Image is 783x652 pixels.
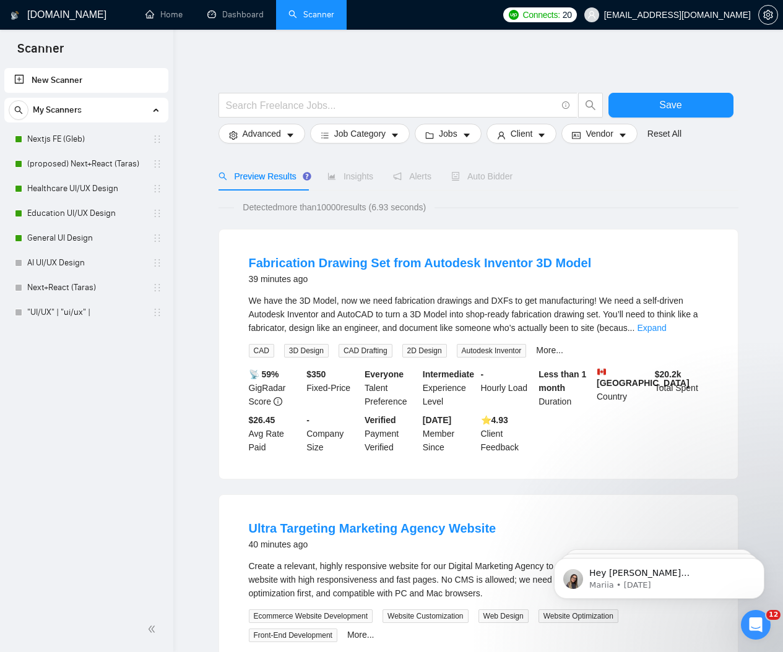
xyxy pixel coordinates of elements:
[536,367,594,408] div: Duration
[439,127,457,140] span: Jobs
[152,307,162,317] span: holder
[594,367,652,408] div: Country
[481,369,484,379] b: -
[511,127,533,140] span: Client
[33,98,82,122] span: My Scanners
[27,251,145,275] a: AI UI/UX Design
[347,630,374,640] a: More...
[587,11,596,19] span: user
[572,131,581,140] span: idcard
[391,131,399,140] span: caret-down
[27,152,145,176] a: (proposed) Next+React (Taras)
[562,101,570,109] span: info-circle
[152,258,162,268] span: holder
[759,10,777,20] span: setting
[334,127,386,140] span: Job Category
[284,344,329,358] span: 3D Design
[457,344,527,358] span: Autodesk Inventor
[652,367,711,408] div: Total Spent
[365,415,396,425] b: Verified
[249,256,592,270] a: Fabrication Drawing Set from Autodesk Inventor 3D Model
[27,176,145,201] a: Healthcare UI/UX Design
[249,294,708,335] div: We have the 3D Model, now we need fabrication drawings and DXFs to get manufacturing! We need a s...
[637,323,666,333] a: Expand
[766,610,781,620] span: 12
[243,127,281,140] span: Advanced
[586,127,613,140] span: Vendor
[4,68,168,93] li: New Scanner
[229,131,238,140] span: setting
[4,98,168,325] li: My Scanners
[249,369,279,379] b: 📡 59%
[561,124,637,144] button: idcardVendorcaret-down
[478,367,537,408] div: Hourly Load
[152,233,162,243] span: holder
[327,171,373,181] span: Insights
[147,623,160,635] span: double-left
[152,184,162,194] span: holder
[288,9,334,20] a: searchScanner
[539,369,586,393] b: Less than 1 month
[327,172,336,181] span: area-chart
[535,532,783,619] iframe: Intercom notifications message
[608,93,733,118] button: Save
[478,413,537,454] div: Client Feedback
[339,344,392,358] span: CAD Drafting
[249,521,496,535] a: Ultra Targeting Marketing Agency Website
[306,415,309,425] b: -
[420,413,478,454] div: Member Since
[152,208,162,218] span: holder
[304,367,362,408] div: Fixed-Price
[9,106,28,114] span: search
[249,415,275,425] b: $26.45
[423,415,451,425] b: [DATE]
[249,628,337,642] span: Front-End Development
[423,369,474,379] b: Intermediate
[758,5,778,25] button: setting
[286,131,295,140] span: caret-down
[27,226,145,251] a: General UI Design
[301,171,313,182] div: Tooltip anchor
[487,124,557,144] button: userClientcaret-down
[481,415,508,425] b: ⭐️ 4.93
[741,610,771,640] iframe: Intercom live chat
[579,100,602,111] span: search
[393,172,402,181] span: notification
[451,171,513,181] span: Auto Bidder
[563,8,572,22] span: 20
[249,344,274,358] span: CAD
[578,93,603,118] button: search
[393,171,431,181] span: Alerts
[27,127,145,152] a: Nextjs FE (Gleb)
[310,124,410,144] button: barsJob Categorycaret-down
[362,367,420,408] div: Talent Preference
[27,300,145,325] a: "UI/UX" | "ui/ux" |
[145,9,183,20] a: homeHome
[758,10,778,20] a: setting
[536,345,563,355] a: More...
[415,124,482,144] button: folderJobscaret-down
[152,283,162,293] span: holder
[234,200,435,214] span: Detected more than 10000 results (6.93 seconds)
[420,367,478,408] div: Experience Level
[226,98,556,113] input: Search Freelance Jobs...
[218,171,308,181] span: Preview Results
[27,201,145,226] a: Education UI/UX Design
[249,296,698,333] span: We have the 3D Model, now we need fabrication drawings and DXFs to get manufacturing! We need a s...
[218,124,305,144] button: settingAdvancedcaret-down
[425,131,434,140] span: folder
[246,413,305,454] div: Avg Rate Paid
[321,131,329,140] span: bars
[462,131,471,140] span: caret-down
[246,367,305,408] div: GigRadar Score
[218,172,227,181] span: search
[27,275,145,300] a: Next+React (Taras)
[618,131,627,140] span: caret-down
[655,369,681,379] b: $ 20.2k
[383,609,469,623] span: Website Customization
[597,367,606,376] img: 🇨🇦
[11,6,19,25] img: logo
[249,609,373,623] span: Ecommerce Website Development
